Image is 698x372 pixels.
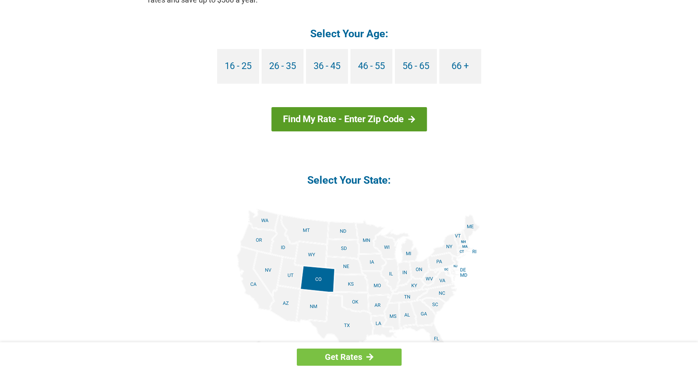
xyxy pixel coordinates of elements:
a: Find My Rate - Enter Zip Code [271,107,427,131]
h4: Select Your State: [148,173,550,187]
a: 56 - 65 [395,49,437,84]
a: 36 - 45 [306,49,348,84]
a: 46 - 55 [350,49,392,84]
a: Get Rates [297,349,402,366]
a: 16 - 25 [217,49,259,84]
h4: Select Your Age: [148,27,550,41]
a: 26 - 35 [262,49,304,84]
a: 66 + [439,49,481,84]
